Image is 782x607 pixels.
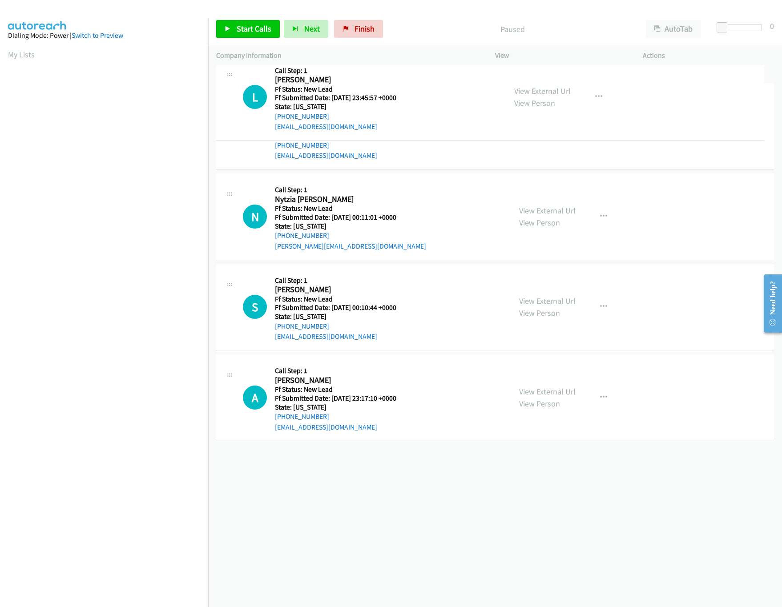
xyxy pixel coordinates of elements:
[275,85,407,94] h5: Ff Status: New Lead
[334,20,383,38] a: Finish
[770,20,774,32] div: 0
[514,98,555,108] a: View Person
[243,386,267,410] h1: A
[275,403,407,412] h5: State: [US_STATE]
[519,205,576,216] a: View External Url
[243,205,267,229] div: The call is yet to be attempted
[216,50,479,61] p: Company Information
[495,50,627,61] p: View
[643,50,774,61] p: Actions
[275,412,329,421] a: [PHONE_NUMBER]
[243,85,267,109] h1: L
[304,24,320,34] span: Next
[8,30,200,41] div: Dialing Mode: Power |
[646,20,701,38] button: AutoTab
[275,222,426,231] h5: State: [US_STATE]
[275,276,407,285] h5: Call Step: 1
[275,231,329,240] a: [PHONE_NUMBER]
[72,31,123,40] a: Switch to Preview
[519,308,560,318] a: View Person
[275,394,407,403] h5: Ff Submitted Date: [DATE] 23:17:10 +0000
[275,423,377,431] a: [EMAIL_ADDRESS][DOMAIN_NAME]
[519,386,576,397] a: View External Url
[519,398,560,409] a: View Person
[275,122,377,131] a: [EMAIL_ADDRESS][DOMAIN_NAME]
[243,386,267,410] div: The call is yet to be attempted
[275,204,426,213] h5: Ff Status: New Lead
[275,93,407,102] h5: Ff Submitted Date: [DATE] 23:45:57 +0000
[216,20,280,38] a: Start Calls
[275,322,329,330] a: [PHONE_NUMBER]
[275,366,407,375] h5: Call Step: 1
[275,112,329,121] a: [PHONE_NUMBER]
[284,20,328,38] button: Next
[243,205,267,229] h1: N
[275,242,426,250] a: [PERSON_NAME][EMAIL_ADDRESS][DOMAIN_NAME]
[275,312,407,321] h5: State: [US_STATE]
[275,213,426,222] h5: Ff Submitted Date: [DATE] 00:11:01 +0000
[8,49,35,60] a: My Lists
[519,217,560,228] a: View Person
[237,24,271,34] span: Start Calls
[8,68,208,491] iframe: Dialpad
[275,141,329,149] a: [PHONE_NUMBER]
[275,332,377,341] a: [EMAIL_ADDRESS][DOMAIN_NAME]
[243,295,267,319] div: The call is yet to be attempted
[275,194,407,205] h2: Nytzia [PERSON_NAME]
[275,285,407,295] h2: [PERSON_NAME]
[275,303,407,312] h5: Ff Submitted Date: [DATE] 00:10:44 +0000
[275,102,407,111] h5: State: [US_STATE]
[275,385,407,394] h5: Ff Status: New Lead
[519,296,576,306] a: View External Url
[275,185,426,194] h5: Call Step: 1
[275,295,407,304] h5: Ff Status: New Lead
[355,24,375,34] span: Finish
[514,86,571,96] a: View External Url
[275,151,377,160] a: [EMAIL_ADDRESS][DOMAIN_NAME]
[243,85,267,109] div: The call is yet to be attempted
[275,66,407,75] h5: Call Step: 1
[757,268,782,339] iframe: Resource Center
[275,75,407,85] h2: [PERSON_NAME]
[395,23,630,35] p: Paused
[275,375,407,386] h2: [PERSON_NAME]
[243,295,267,319] h1: S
